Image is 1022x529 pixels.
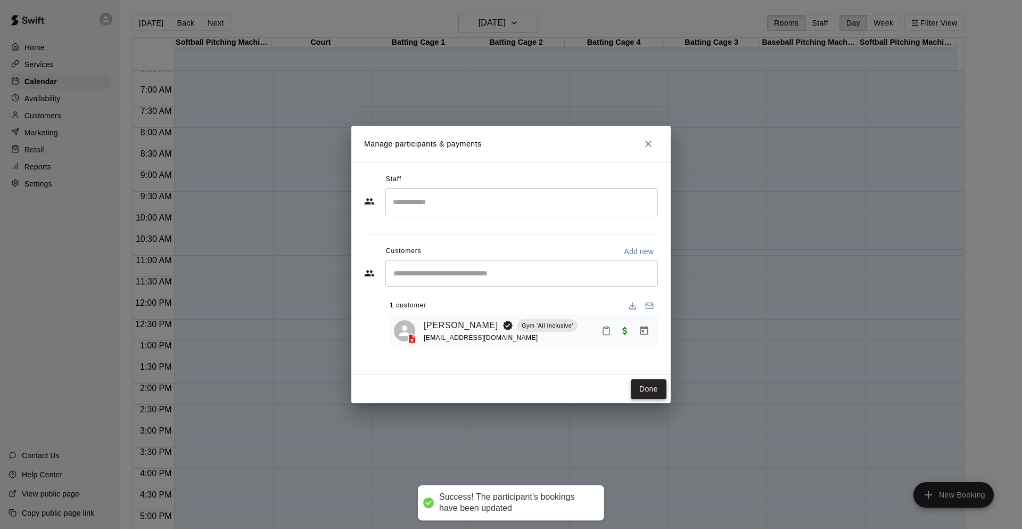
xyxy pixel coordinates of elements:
p: Gym 'All Inclusive' [522,321,573,330]
span: [EMAIL_ADDRESS][DOMAIN_NAME] [424,334,538,341]
div: Kevin Barnes [394,320,415,341]
button: Add new [620,243,658,260]
svg: Booking Owner [502,320,513,331]
span: Staff [386,171,401,188]
p: Manage participants & payments [364,139,482,150]
button: Close [639,134,658,153]
svg: Customers [364,268,375,279]
svg: Staff [364,196,375,207]
button: Download list [624,297,641,314]
span: 1 customer [390,297,426,314]
button: Manage bookings & payment [634,321,654,340]
p: Add new [624,246,654,257]
div: Success! The participant's bookings have been updated [439,492,594,514]
div: Start typing to search customers... [385,260,658,287]
span: Paid with Card [615,326,634,335]
span: Customers [386,243,422,260]
button: Mark attendance [597,322,615,340]
div: Search staff [385,188,658,216]
button: Done [631,379,666,399]
a: [PERSON_NAME] [424,319,498,332]
button: Email participants [641,297,658,314]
